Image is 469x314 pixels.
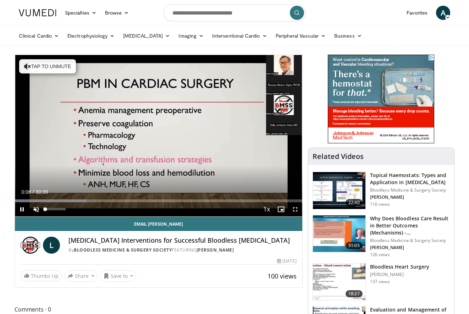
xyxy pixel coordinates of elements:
[43,237,60,254] a: L
[436,6,450,20] a: A
[35,189,48,195] span: 30:39
[15,202,29,216] button: Pause
[197,247,234,253] a: [PERSON_NAME]
[370,263,429,270] h3: Bloodless Heart Surgery
[271,29,330,43] a: Peripheral Vascular
[174,29,208,43] a: Imaging
[15,29,63,43] a: Clinical Cardio
[119,29,174,43] a: [MEDICAL_DATA]
[313,264,365,301] img: a35a7c26-1856-4a2a-b7d5-1cd930fafc7e.150x105_q85_crop-smart_upscale.jpg
[61,6,101,20] a: Specialties
[15,55,302,217] video-js: Video Player
[65,270,98,282] button: Share
[313,263,450,301] a: 18:27 Bloodless Heart Surgery [PERSON_NAME] 137 views
[15,217,302,231] a: Email [PERSON_NAME]
[21,270,62,281] a: Thumbs Up
[288,202,302,216] button: Fullscreen
[370,172,450,186] h3: Topical Haemostats: Types and Application in [MEDICAL_DATA]
[313,215,365,252] img: e6cd85c4-3055-4ffc-a5ab-b84f6b76fa62.150x105_q85_crop-smart_upscale.jpg
[21,189,31,195] span: 0:06
[260,202,274,216] button: Playback Rate
[21,237,40,254] img: Bloodless Medicine & Surgery Society
[346,242,363,249] span: 51:05
[370,279,390,285] p: 137 views
[346,199,363,206] span: 22:40
[33,189,34,195] span: /
[313,172,450,209] a: 22:40 Topical Haemostats: Types and Application in [MEDICAL_DATA] Bloodless Medicine & Surgery So...
[15,199,302,202] div: Progress Bar
[370,194,450,200] p: [PERSON_NAME]
[277,258,296,264] div: [DATE]
[101,6,133,20] a: Browse
[19,59,76,73] button: Tap to unmute
[63,29,119,43] a: Electrophysiology
[164,4,305,21] input: Search topics, interventions
[313,172,365,209] img: 736de7f0-2d5e-4192-9e52-bb41532ec2aa.150x105_q85_crop-smart_upscale.jpg
[100,270,137,282] button: Save to
[370,252,390,258] p: 126 views
[370,215,450,236] h3: Why Does Bloodless Care Result in Better Outcomes (Mechanisms) - [PERSON_NAME]…
[68,247,296,253] div: By FEATURING
[29,202,43,216] button: Unmute
[68,237,296,244] h4: [MEDICAL_DATA] Interventions for Successful Bloodless [MEDICAL_DATA]
[313,215,450,258] a: 51:05 Why Does Bloodless Care Result in Better Outcomes (Mechanisms) - [PERSON_NAME]… Bloodless M...
[267,272,297,280] span: 100 views
[328,55,434,143] iframe: Advertisement
[370,202,390,207] p: 110 views
[274,202,288,216] button: Enable picture-in-picture mode
[370,272,429,277] p: [PERSON_NAME]
[370,187,450,193] p: Bloodless Medicine & Surgery Society
[370,238,450,243] p: Bloodless Medicine & Surgery Society
[370,245,450,250] p: [PERSON_NAME]
[19,9,56,16] img: VuMedi Logo
[74,247,172,253] a: Bloodless Medicine & Surgery Society
[313,152,364,161] h4: Related Videos
[15,305,303,314] span: Comments 0
[346,290,363,297] span: 18:27
[330,29,366,43] a: Business
[208,29,271,43] a: Interventional Cardio
[402,6,432,20] a: Favorites
[45,208,65,210] div: Volume Level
